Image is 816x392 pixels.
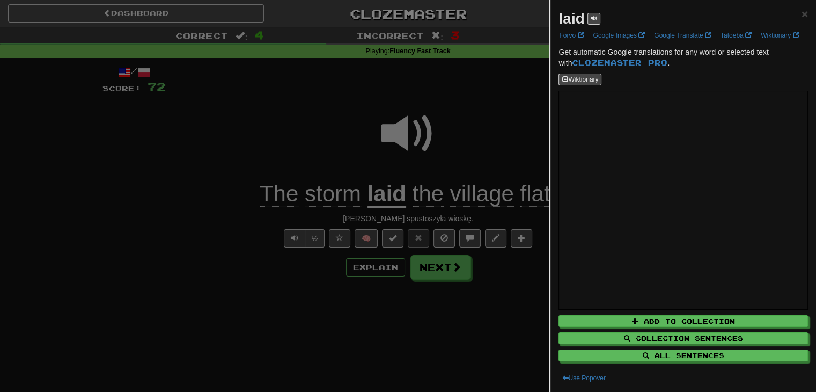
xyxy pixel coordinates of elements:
strong: laid [558,10,584,27]
a: Google Images [590,30,648,41]
button: All Sentences [558,350,808,361]
a: Forvo [556,30,587,41]
button: Add to Collection [558,315,808,327]
p: Get automatic Google translations for any word or selected text with . [558,47,808,68]
span: × [802,8,808,20]
a: Clozemaster Pro [572,58,667,67]
a: Google Translate [651,30,715,41]
button: Close [802,8,808,19]
a: Tatoeba [717,30,755,41]
a: Wiktionary [758,30,802,41]
button: Use Popover [558,372,608,384]
button: Wiktionary [558,74,601,85]
button: Collection Sentences [558,332,808,344]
